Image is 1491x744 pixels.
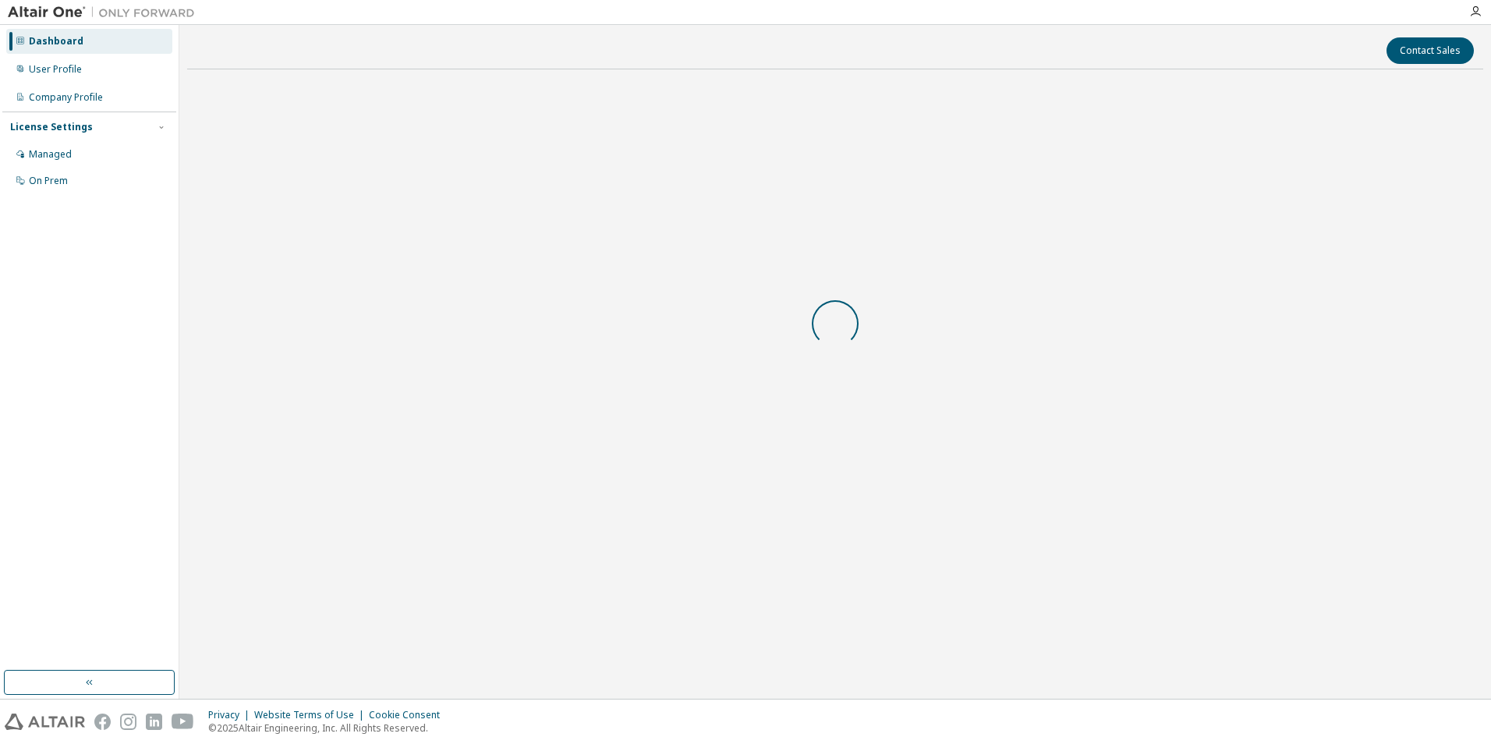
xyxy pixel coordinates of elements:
p: © 2025 Altair Engineering, Inc. All Rights Reserved. [208,721,449,735]
div: Company Profile [29,91,103,104]
div: Website Terms of Use [254,709,369,721]
div: On Prem [29,175,68,187]
img: Altair One [8,5,203,20]
div: User Profile [29,63,82,76]
div: Cookie Consent [369,709,449,721]
div: Privacy [208,709,254,721]
div: License Settings [10,121,93,133]
div: Dashboard [29,35,83,48]
img: altair_logo.svg [5,714,85,730]
img: youtube.svg [172,714,194,730]
img: instagram.svg [120,714,136,730]
img: linkedin.svg [146,714,162,730]
div: Managed [29,148,72,161]
button: Contact Sales [1387,37,1474,64]
img: facebook.svg [94,714,111,730]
